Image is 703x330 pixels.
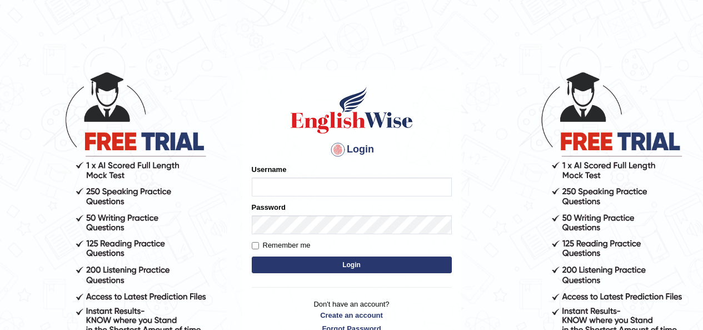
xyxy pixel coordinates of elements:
img: Logo of English Wise sign in for intelligent practice with AI [288,85,415,135]
label: Remember me [252,240,311,251]
label: Password [252,202,286,213]
a: Create an account [252,310,452,321]
button: Login [252,257,452,273]
input: Remember me [252,242,259,249]
label: Username [252,164,287,175]
h4: Login [252,141,452,159]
